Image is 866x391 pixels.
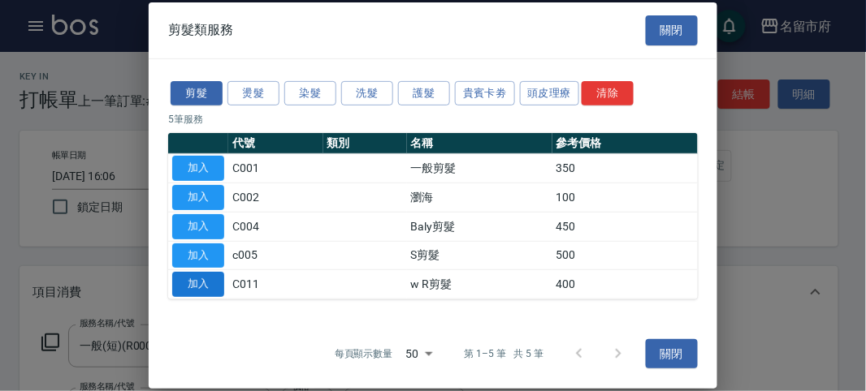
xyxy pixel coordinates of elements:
button: 頭皮理療 [520,80,580,105]
td: 瀏海 [407,183,552,212]
button: 關閉 [646,339,698,369]
button: 加入 [172,272,224,297]
td: c005 [228,241,323,270]
button: 關閉 [646,15,698,45]
button: 染髮 [284,80,336,105]
td: S剪髮 [407,241,552,270]
button: 護髮 [398,80,450,105]
td: C002 [228,183,323,212]
td: w R剪髮 [407,270,552,299]
button: 清除 [582,80,634,105]
td: C001 [228,154,323,183]
p: 第 1–5 筆 共 5 筆 [465,346,543,361]
span: 剪髮類服務 [168,22,233,38]
th: 代號 [228,133,323,154]
td: Baly剪髮 [407,212,552,241]
button: 加入 [172,185,224,210]
button: 加入 [172,243,224,268]
button: 加入 [172,156,224,181]
td: 一般剪髮 [407,154,552,183]
td: 500 [552,241,698,270]
th: 名稱 [407,133,552,154]
p: 5 筆服務 [168,112,698,127]
th: 類別 [323,133,407,154]
button: 燙髮 [227,80,279,105]
td: C011 [228,270,323,299]
th: 參考價格 [552,133,698,154]
div: 50 [400,332,439,376]
td: 100 [552,183,698,212]
button: 加入 [172,214,224,239]
button: 洗髮 [341,80,393,105]
button: 貴賓卡劵 [455,80,515,105]
button: 剪髮 [171,80,223,105]
p: 每頁顯示數量 [335,346,393,361]
td: 450 [552,212,698,241]
td: 350 [552,154,698,183]
td: C004 [228,212,323,241]
td: 400 [552,270,698,299]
